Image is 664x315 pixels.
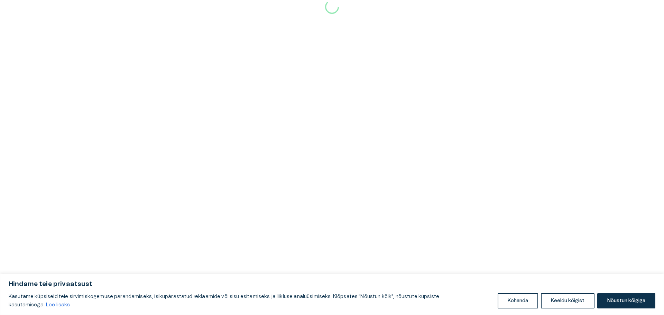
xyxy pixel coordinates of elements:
button: Keeldu kõigist [541,293,594,308]
p: Kasutame küpsiseid teie sirvimiskogemuse parandamiseks, isikupärastatud reklaamide või sisu esita... [9,293,492,309]
button: Kohanda [498,293,538,308]
button: Nõustun kõigiga [597,293,655,308]
p: Hindame teie privaatsust [9,280,655,288]
a: Loe lisaks [46,302,71,308]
